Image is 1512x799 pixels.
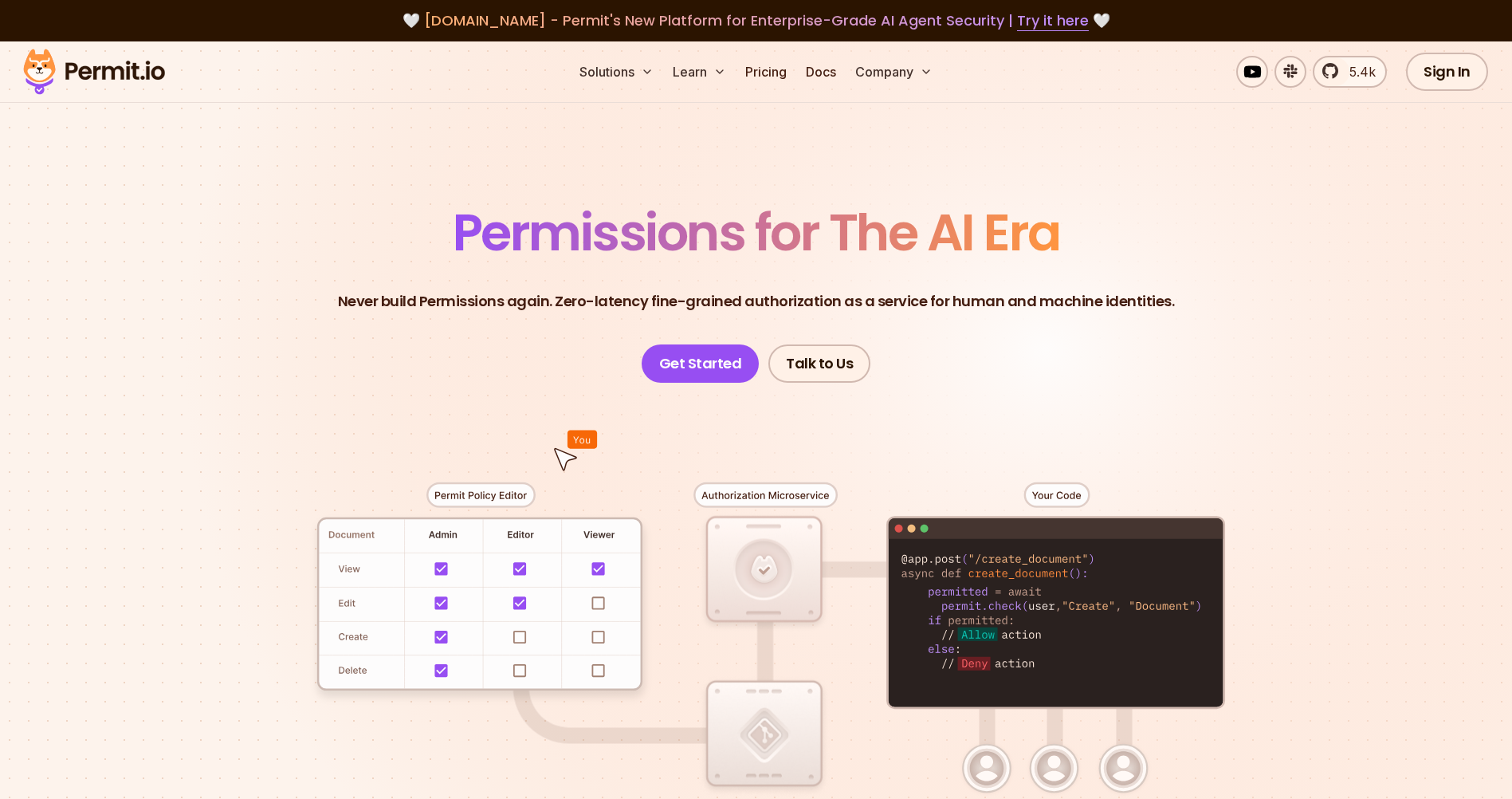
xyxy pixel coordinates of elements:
[739,56,793,88] a: Pricing
[38,10,1474,32] div: 🤍 🤍
[1017,10,1089,31] a: Try it here
[768,344,870,383] a: Talk to Us
[666,56,732,88] button: Learn
[573,56,660,88] button: Solutions
[424,10,1089,30] span: [DOMAIN_NAME] - Permit's New Platform for Enterprise-Grade AI Agent Security |
[453,197,1060,268] span: Permissions for The AI Era
[1340,62,1376,81] span: 5.4k
[642,344,760,383] a: Get Started
[799,56,842,88] a: Docs
[1406,53,1488,91] a: Sign In
[338,290,1175,313] p: Never build Permissions again. Zero-latency fine-grained authorization as a service for human and...
[1313,56,1387,88] a: 5.4k
[849,56,939,88] button: Company
[16,45,172,99] img: Permit logo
